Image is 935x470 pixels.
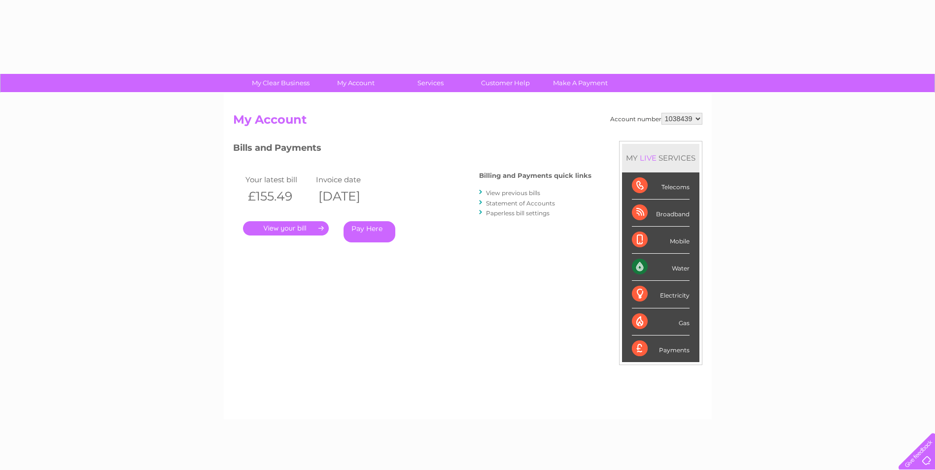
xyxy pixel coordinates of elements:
[233,113,702,132] h2: My Account
[632,254,690,281] div: Water
[610,113,702,125] div: Account number
[243,173,314,186] td: Your latest bill
[233,141,591,158] h3: Bills and Payments
[540,74,621,92] a: Make A Payment
[638,153,658,163] div: LIVE
[240,74,321,92] a: My Clear Business
[486,189,540,197] a: View previous bills
[632,200,690,227] div: Broadband
[390,74,471,92] a: Services
[344,221,395,242] a: Pay Here
[313,186,384,206] th: [DATE]
[243,221,329,235] a: .
[243,186,314,206] th: £155.49
[315,74,396,92] a: My Account
[632,308,690,336] div: Gas
[313,173,384,186] td: Invoice date
[479,172,591,179] h4: Billing and Payments quick links
[632,281,690,308] div: Electricity
[486,200,555,207] a: Statement of Accounts
[632,336,690,362] div: Payments
[632,227,690,254] div: Mobile
[465,74,546,92] a: Customer Help
[486,209,550,217] a: Paperless bill settings
[632,172,690,200] div: Telecoms
[622,144,699,172] div: MY SERVICES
